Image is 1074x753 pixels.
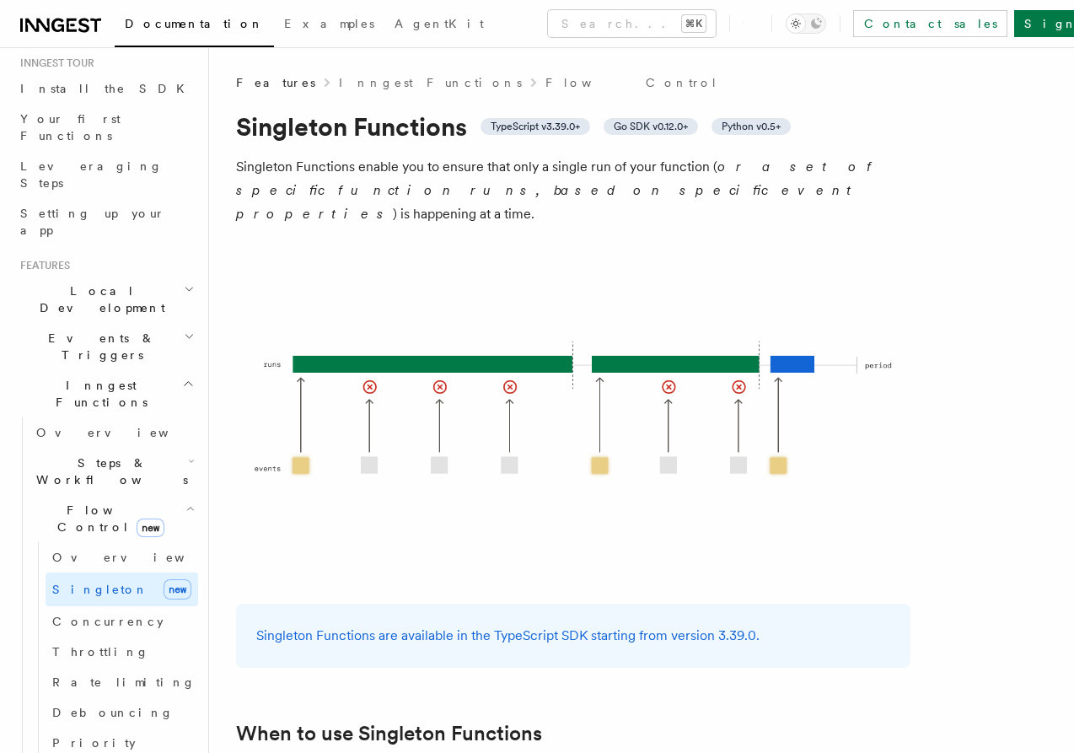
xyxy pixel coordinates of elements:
button: Local Development [13,276,198,323]
span: Features [13,259,70,272]
button: Events & Triggers [13,323,198,370]
button: Steps & Workflows [30,448,198,495]
button: Toggle dark mode [786,13,826,34]
p: Singleton Functions enable you to ensure that only a single run of your function ( ) is happening... [236,155,910,226]
img: Singleton Functions only process one run at a time. [236,246,910,584]
a: AgentKit [384,5,494,46]
span: Debouncing [52,706,174,719]
span: Go SDK v0.12.0+ [614,120,688,133]
span: Rate limiting [52,675,196,689]
span: Inngest tour [13,56,94,70]
a: Examples [274,5,384,46]
a: Install the SDK [13,73,198,104]
span: Examples [284,17,374,30]
a: Leveraging Steps [13,151,198,198]
span: AgentKit [395,17,484,30]
span: Events & Triggers [13,330,184,363]
span: new [137,519,164,537]
span: Install the SDK [20,82,195,95]
a: Debouncing [46,697,198,728]
span: Singleton [52,583,148,596]
a: Overview [46,542,198,573]
span: Python v0.5+ [722,120,781,133]
kbd: ⌘K [682,15,706,32]
span: Flow Control [30,502,185,535]
span: TypeScript v3.39.0+ [491,120,580,133]
a: When to use Singleton Functions [236,722,542,745]
h1: Singleton Functions [236,111,910,142]
span: Features [236,74,315,91]
span: Documentation [125,17,264,30]
a: Your first Functions [13,104,198,151]
span: Overview [52,551,226,564]
span: Overview [36,426,210,439]
span: Setting up your app [20,207,165,237]
span: Your first Functions [20,112,121,143]
span: Steps & Workflows [30,454,188,488]
span: Inngest Functions [13,377,182,411]
a: Setting up your app [13,198,198,245]
span: Throttling [52,645,149,659]
button: Flow Controlnew [30,495,198,542]
span: Priority [52,736,136,750]
a: Documentation [115,5,274,47]
a: Inngest Functions [339,74,522,91]
span: Local Development [13,282,184,316]
button: Search...⌘K [548,10,716,37]
span: new [164,579,191,600]
span: Leveraging Steps [20,159,163,190]
a: Contact sales [853,10,1007,37]
span: Concurrency [52,615,164,628]
a: Rate limiting [46,667,198,697]
button: Inngest Functions [13,370,198,417]
a: Singletonnew [46,573,198,606]
a: Throttling [46,637,198,667]
a: Concurrency [46,606,198,637]
a: Overview [30,417,198,448]
a: Flow Control [545,74,718,91]
em: or a set of specific function runs, based on specific event properties [236,159,879,222]
p: Singleton Functions are available in the TypeScript SDK starting from version 3.39.0. [256,624,890,648]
